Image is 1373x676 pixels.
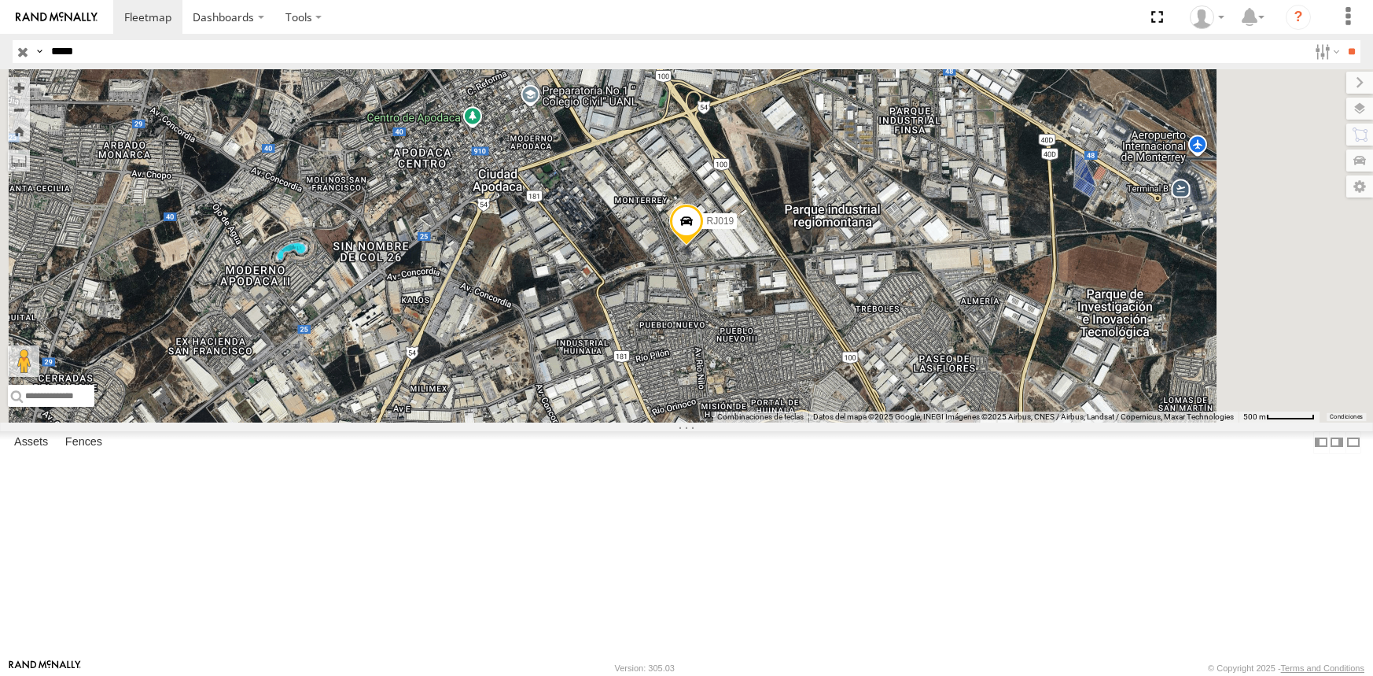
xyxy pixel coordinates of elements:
div: Reynaldo Alvarado [1184,6,1230,29]
label: Map Settings [1346,175,1373,198]
label: Search Filter Options [1309,40,1342,63]
label: Measure [8,150,30,172]
label: Assets [6,431,56,453]
div: © Copyright 2025 - [1208,663,1364,673]
label: Hide Summary Table [1345,431,1361,454]
span: Datos del mapa ©2025 Google, INEGI Imágenes ©2025 Airbus, CNES / Airbus, Landsat / Copernicus, Ma... [813,412,1234,421]
button: Zoom in [8,77,30,98]
div: Version: 305.03 [615,663,675,673]
button: Arrastra el hombrecito naranja al mapa para abrir Street View [8,345,39,377]
button: Zoom Home [8,120,30,142]
button: Combinaciones de teclas [717,412,804,423]
label: Search Query [33,40,46,63]
label: Fences [57,431,110,453]
a: Terms and Conditions [1281,663,1364,673]
a: Visit our Website [9,660,81,676]
label: Dock Summary Table to the Right [1329,431,1345,454]
span: RJ019 [707,216,734,227]
img: rand-logo.svg [16,12,98,23]
span: 500 m [1243,412,1266,421]
button: Escala del mapa: 500 m por 58 píxeles [1239,412,1320,423]
a: Condiciones [1330,414,1363,420]
label: Dock Summary Table to the Left [1313,431,1329,454]
i: ? [1286,5,1311,30]
button: Zoom out [8,98,30,120]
